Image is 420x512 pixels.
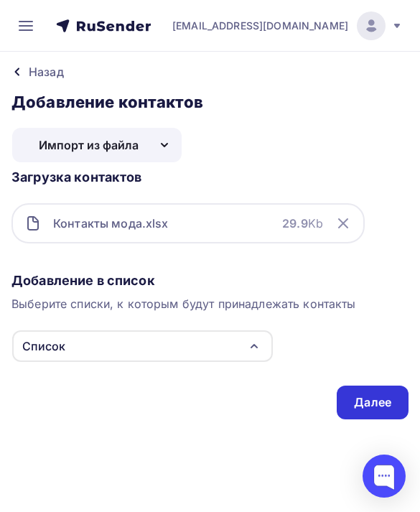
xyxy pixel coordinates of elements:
[11,92,409,112] h3: Добавление контактов
[11,272,409,289] div: Добавление в список
[29,63,64,80] div: Назад
[282,215,323,232] div: Kb
[354,394,391,411] div: Далее
[11,127,182,163] button: Импорт из файла
[22,338,65,355] div: Список
[282,216,308,231] strong: 29.9
[11,330,274,363] button: Список
[11,295,409,312] div: Выберите списки, к которым будут принадлежать контакты
[172,19,348,33] span: [EMAIL_ADDRESS][DOMAIN_NAME]
[172,11,403,40] a: [EMAIL_ADDRESS][DOMAIN_NAME]
[53,215,169,232] div: Контакты мода.xlsx
[11,169,409,186] div: Загрузка контактов
[39,136,139,154] div: Импорт из файла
